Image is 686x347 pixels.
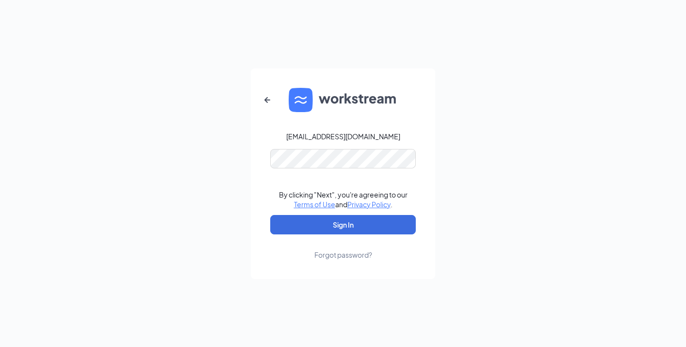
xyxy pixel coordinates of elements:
[261,94,273,106] svg: ArrowLeftNew
[314,250,372,260] div: Forgot password?
[347,200,391,209] a: Privacy Policy
[294,200,335,209] a: Terms of Use
[286,132,400,141] div: [EMAIL_ADDRESS][DOMAIN_NAME]
[279,190,408,209] div: By clicking "Next", you're agreeing to our and .
[289,88,397,112] img: WS logo and Workstream text
[314,234,372,260] a: Forgot password?
[270,215,416,234] button: Sign In
[256,88,279,112] button: ArrowLeftNew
